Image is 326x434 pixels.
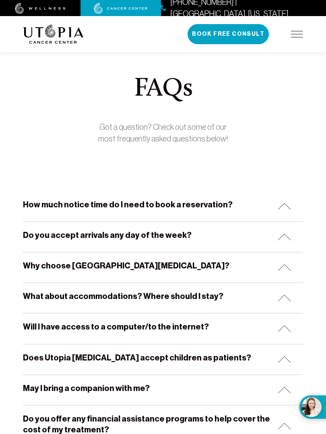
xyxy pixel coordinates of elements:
[23,260,229,271] h5: Why choose [GEOGRAPHIC_DATA][MEDICAL_DATA]?
[23,291,223,302] h5: What about accommodations? Where should I stay?
[23,230,192,241] h5: Do you accept arrivals any day of the week?
[95,121,231,145] p: Got a question? Check out some of our most frequently asked questions below!
[23,352,251,363] h5: Does Utopia [MEDICAL_DATA] accept children as patients?
[278,325,291,332] img: icon
[23,199,233,210] h5: How much notice time do I need to book a reservation?
[278,356,291,363] img: icon
[278,233,291,240] img: icon
[278,387,291,393] img: icon
[23,383,150,394] h5: May I bring a companion with me?
[278,203,291,210] img: icon
[291,31,303,37] img: icon-hamburger
[94,3,148,14] img: cancer center
[23,25,84,44] img: logo
[15,3,66,14] img: wellness
[278,423,291,430] img: icon
[278,295,291,301] img: icon
[188,24,269,44] button: Book Free Consult
[23,321,209,332] h5: Will I have access to a computer/to the internet?
[278,264,291,271] img: icon
[95,76,231,102] h1: FAQs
